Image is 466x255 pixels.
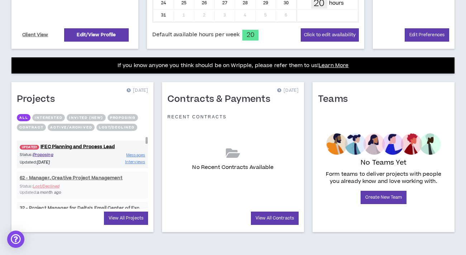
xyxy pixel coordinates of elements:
[321,171,446,185] p: Form teams to deliver projects with people you already know and love working with.
[405,28,449,42] a: Edit Preferences
[125,159,145,165] span: Interviews
[126,152,145,159] a: Messages
[251,212,299,225] a: View All Contracts
[152,31,239,39] span: Default available hours per week
[17,114,30,121] button: All
[192,164,274,171] p: No Recent Contracts Available
[301,28,359,42] button: Click to edit availability
[7,231,24,248] div: Open Intercom Messenger
[67,114,105,121] button: Invited (new)
[17,143,148,150] a: UPDATED!IFEC Planning and Process Lead
[21,29,49,41] a: Client View
[118,61,349,70] p: If you know anyone you think should be on Wripple, please refer them to us!
[167,94,276,105] h1: Contracts & Payments
[319,62,348,69] a: Learn More
[64,28,129,42] a: Edit/View Profile
[20,145,39,150] span: UPDATED!
[361,191,407,204] a: Create New Team
[277,87,299,94] p: [DATE]
[318,94,353,105] h1: Teams
[326,133,441,155] img: empty
[32,114,65,121] button: Interested
[167,114,227,120] p: Recent Contracts
[48,124,95,131] button: Active/Archived
[20,159,82,165] p: Updated:
[17,124,46,131] button: Contract
[20,152,82,158] p: Status:
[17,94,60,105] h1: Projects
[127,87,148,94] p: [DATE]
[96,124,137,131] button: Lost/Declined
[37,160,50,165] i: [DATE]
[125,159,145,165] a: Interviews
[108,114,138,121] button: Proposing
[104,212,148,225] a: View All Projects
[33,152,53,157] span: Proposing
[361,158,406,168] p: No Teams Yet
